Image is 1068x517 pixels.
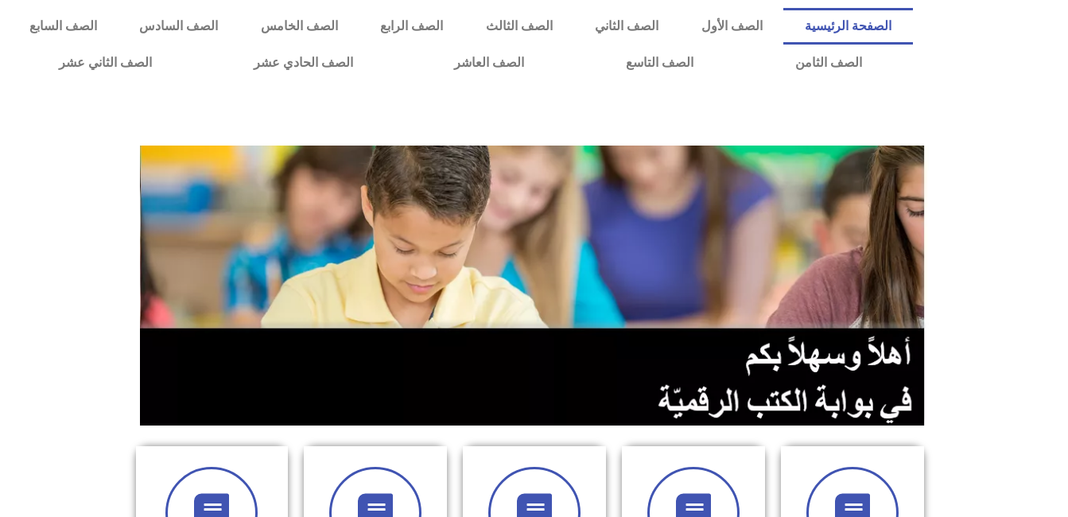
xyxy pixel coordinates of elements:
[359,8,464,45] a: الصف الرابع
[8,45,203,81] a: الصف الثاني عشر
[573,8,679,45] a: الصف الثاني
[403,45,575,81] a: الصف العاشر
[783,8,912,45] a: الصفحة الرئيسية
[744,45,913,81] a: الصف الثامن
[464,8,573,45] a: الصف الثالث
[680,8,783,45] a: الصف الأول
[203,45,404,81] a: الصف الحادي عشر
[118,8,239,45] a: الصف السادس
[239,8,359,45] a: الصف الخامس
[575,45,744,81] a: الصف التاسع
[8,8,118,45] a: الصف السابع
